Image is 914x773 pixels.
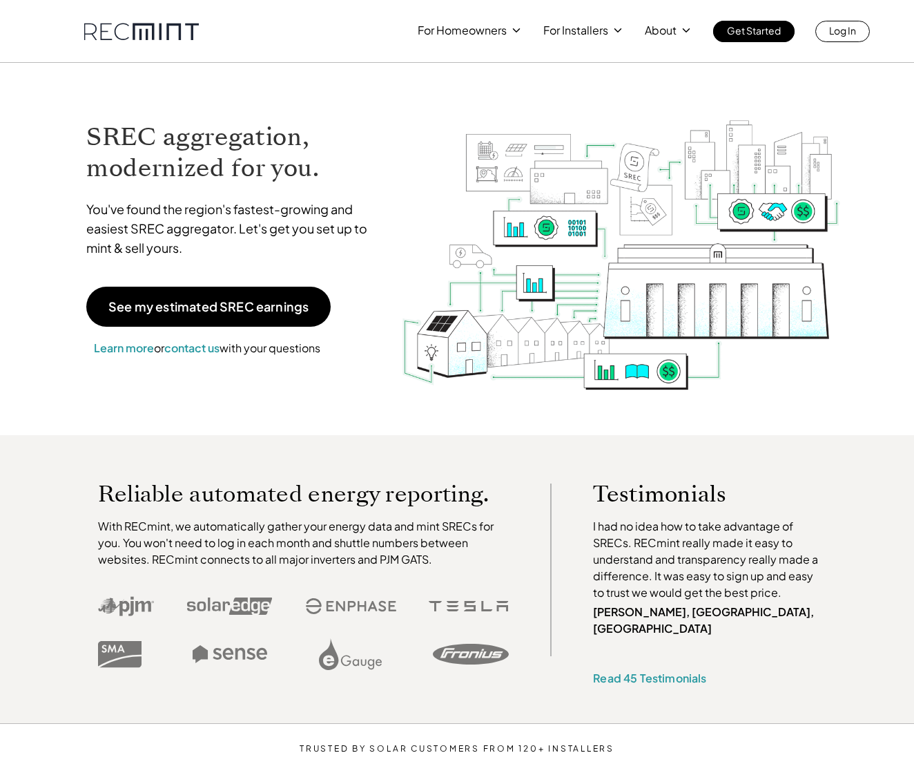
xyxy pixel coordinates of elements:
img: RECmint value cycle [401,84,842,394]
p: Get Started [727,21,781,40]
p: With RECmint, we automatically gather your energy data and mint SRECs for you. You won't need to ... [98,518,509,568]
p: You've found the region's fastest-growing and easiest SREC aggregator. Let's get you set up to mi... [86,200,380,258]
p: Log In [829,21,856,40]
p: TRUSTED BY SOLAR CUSTOMERS FROM 120+ INSTALLERS [258,744,657,754]
p: See my estimated SREC earnings [108,300,309,313]
a: contact us [164,341,220,355]
a: Get Started [713,21,795,42]
a: See my estimated SREC earnings [86,287,331,327]
h1: SREC aggregation, modernized for you. [86,122,380,184]
p: Reliable automated energy reporting. [98,484,509,504]
p: or with your questions [86,339,328,357]
a: Learn more [94,341,154,355]
a: Log In [815,21,870,42]
p: [PERSON_NAME], [GEOGRAPHIC_DATA], [GEOGRAPHIC_DATA] [593,604,825,637]
a: Read 45 Testimonials [593,671,706,685]
p: For Homeowners [418,21,507,40]
p: Testimonials [593,484,799,504]
p: For Installers [543,21,608,40]
p: I had no idea how to take advantage of SRECs. RECmint really made it easy to understand and trans... [593,518,825,601]
p: About [645,21,677,40]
